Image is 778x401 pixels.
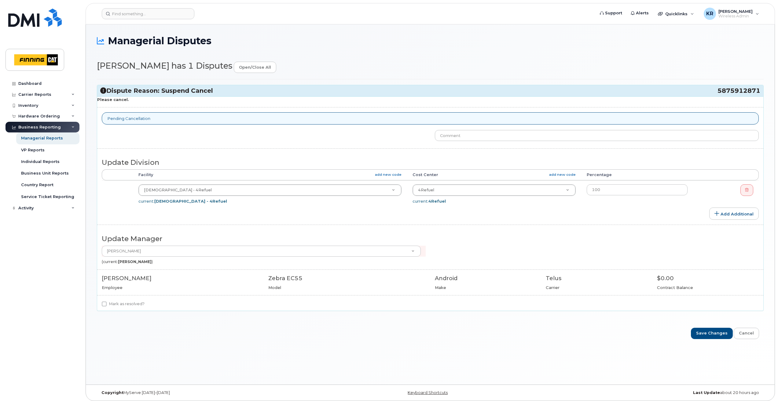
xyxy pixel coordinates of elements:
[375,172,402,177] a: add new code
[657,274,759,282] div: $0.00
[709,208,759,220] a: Add Additional
[102,300,145,308] label: Mark as resolved?
[413,185,575,196] a: 4Refuel
[691,328,733,339] input: Save Changes
[435,130,759,141] input: Comment
[234,62,276,73] a: open/close all
[138,199,227,204] span: current:
[268,285,426,291] div: Model
[435,274,537,282] div: Android
[102,235,759,243] h3: Update Manager
[418,188,434,192] span: 4Refuel
[97,35,764,46] h1: Managerial Disputes
[413,199,446,204] span: current:
[102,159,759,166] h3: Update Division
[102,259,153,264] small: (current: )
[97,97,129,102] strong: Please cancel.
[541,390,764,395] div: about 20 hours ago
[546,274,648,282] div: Telus
[102,112,759,125] div: Pending Cancellation
[408,390,448,395] a: Keyboard Shortcuts
[144,188,212,192] span: 4Refuel - 4Refuel
[549,172,576,177] a: add new code
[268,274,426,282] div: Zebra EC55
[118,259,152,264] strong: [PERSON_NAME]
[102,285,259,291] div: Employee
[102,302,107,306] input: Mark as resolved?
[154,199,227,204] strong: [DEMOGRAPHIC_DATA] - 4Refuel
[103,248,141,254] span: [PERSON_NAME]
[693,390,720,395] strong: Last Update
[428,199,446,204] strong: 4Refuel
[435,285,537,291] div: Make
[139,185,401,196] a: [DEMOGRAPHIC_DATA] - 4Refuel
[102,246,421,257] a: [PERSON_NAME]
[581,169,693,180] th: Percentage
[97,390,319,395] div: MyServe [DATE]–[DATE]
[101,390,123,395] strong: Copyright
[546,285,648,291] div: Carrier
[102,274,259,282] div: [PERSON_NAME]
[657,285,759,291] div: Contract Balance
[734,328,759,339] a: Cancel
[97,61,764,73] h2: [PERSON_NAME] has 1 Disputes
[133,169,407,180] th: Facility
[407,169,581,180] th: Cost Center
[100,87,760,95] h3: Dispute Reason: Suspend Cancel
[717,87,760,95] span: 5875912871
